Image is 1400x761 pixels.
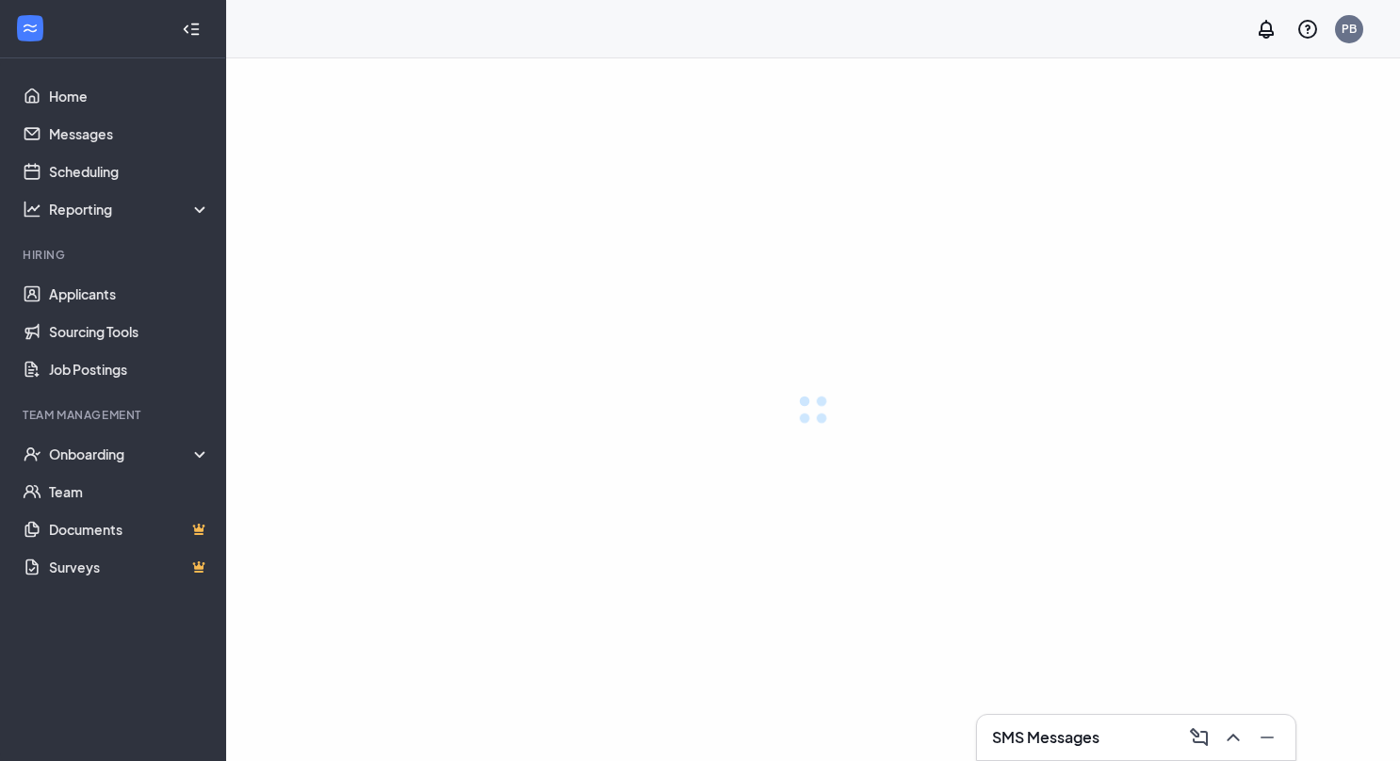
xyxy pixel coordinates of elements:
div: Hiring [23,247,206,263]
svg: UserCheck [23,445,41,463]
svg: ComposeMessage [1188,726,1211,749]
svg: Notifications [1255,18,1278,40]
a: Messages [49,115,210,153]
a: Applicants [49,275,210,313]
button: Minimize [1250,722,1280,753]
a: Home [49,77,210,115]
a: Job Postings [49,350,210,388]
a: Team [49,473,210,510]
svg: Collapse [182,20,201,39]
a: SurveysCrown [49,548,210,586]
a: Scheduling [49,153,210,190]
svg: Analysis [23,200,41,219]
a: Sourcing Tools [49,313,210,350]
div: Onboarding [49,445,211,463]
h3: SMS Messages [992,727,1099,748]
div: Reporting [49,200,211,219]
svg: QuestionInfo [1296,18,1319,40]
a: DocumentsCrown [49,510,210,548]
button: ComposeMessage [1182,722,1213,753]
svg: WorkstreamLogo [21,19,40,38]
svg: Minimize [1256,726,1278,749]
div: PB [1342,21,1357,37]
div: Team Management [23,407,206,423]
svg: ChevronUp [1222,726,1245,749]
button: ChevronUp [1216,722,1246,753]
